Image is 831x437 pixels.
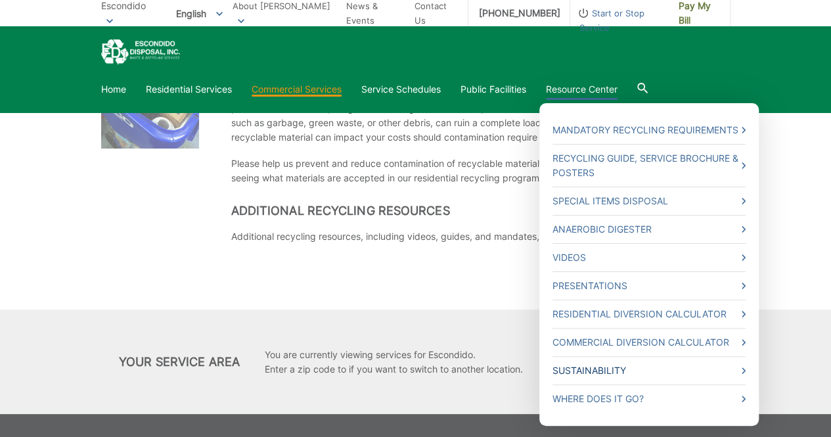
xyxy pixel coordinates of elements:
a: Anaerobic Digester [552,222,746,237]
a: Recycling Guide, Service Brochure & Posters [552,151,746,180]
a: Special Items Disposal [552,194,746,208]
p: Additional recycling resources, including videos, guides, and mandates, can be found in our . [231,229,730,244]
a: Sustainability [552,363,746,378]
a: Commercial Services [252,82,342,97]
a: Service Schedules [361,82,441,97]
a: Home [101,82,126,97]
h2: Your Service Area [119,355,240,369]
a: Resource Center [546,82,618,97]
a: Residential Diversion Calculator [552,307,746,321]
h2: Additional Recycling Resources [231,204,730,218]
a: Mandatory Recycling Requirements [552,123,746,137]
a: Where Does it Go? [552,392,746,406]
a: Commercial Diversion Calculator [552,335,746,350]
a: Residential Services [146,82,232,97]
p: You are currently viewing services for Escondido. Enter a zip code to if you want to switch to an... [265,348,523,377]
span: English [166,3,233,24]
p: Please help us prevent and reduce contamination of recyclable material by reviewing the guideline... [231,156,730,185]
a: Presentations [552,279,746,293]
a: EDCD logo. Return to the homepage. [101,39,180,65]
a: Videos [552,250,746,265]
a: Public Facilities [460,82,526,97]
